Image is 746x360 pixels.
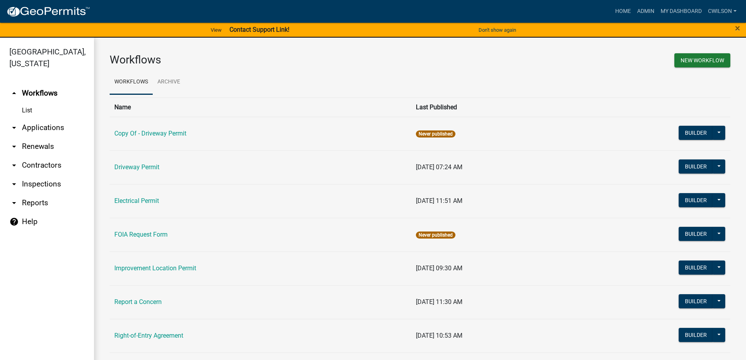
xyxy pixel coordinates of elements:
[634,4,657,19] a: Admin
[416,332,462,339] span: [DATE] 10:53 AM
[411,98,570,117] th: Last Published
[9,161,19,170] i: arrow_drop_down
[735,24,740,33] button: Close
[110,98,411,117] th: Name
[114,231,168,238] a: FOIA Request Form
[416,232,455,239] span: Never published
[735,23,740,34] span: ×
[679,294,713,308] button: Builder
[153,70,185,95] a: Archive
[416,197,462,204] span: [DATE] 11:51 AM
[416,298,462,306] span: [DATE] 11:30 AM
[110,53,414,67] h3: Workflows
[114,130,186,137] a: Copy Of - Driveway Permit
[229,26,289,33] strong: Contact Support Link!
[9,142,19,151] i: arrow_drop_down
[679,227,713,241] button: Builder
[475,24,519,36] button: Don't show again
[679,126,713,140] button: Builder
[9,217,19,226] i: help
[674,53,730,67] button: New Workflow
[9,89,19,98] i: arrow_drop_up
[679,261,713,275] button: Builder
[114,332,183,339] a: Right-of-Entry Agreement
[208,24,225,36] a: View
[9,179,19,189] i: arrow_drop_down
[114,197,159,204] a: Electrical Permit
[114,298,162,306] a: Report a Concern
[110,70,153,95] a: Workflows
[679,159,713,174] button: Builder
[705,4,740,19] a: cwilson
[679,193,713,207] button: Builder
[416,130,455,137] span: Never published
[416,264,462,272] span: [DATE] 09:30 AM
[114,163,159,171] a: Driveway Permit
[612,4,634,19] a: Home
[9,123,19,132] i: arrow_drop_down
[679,328,713,342] button: Builder
[416,163,462,171] span: [DATE] 07:24 AM
[657,4,705,19] a: My Dashboard
[114,264,196,272] a: Improvement Location Permit
[9,198,19,208] i: arrow_drop_down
